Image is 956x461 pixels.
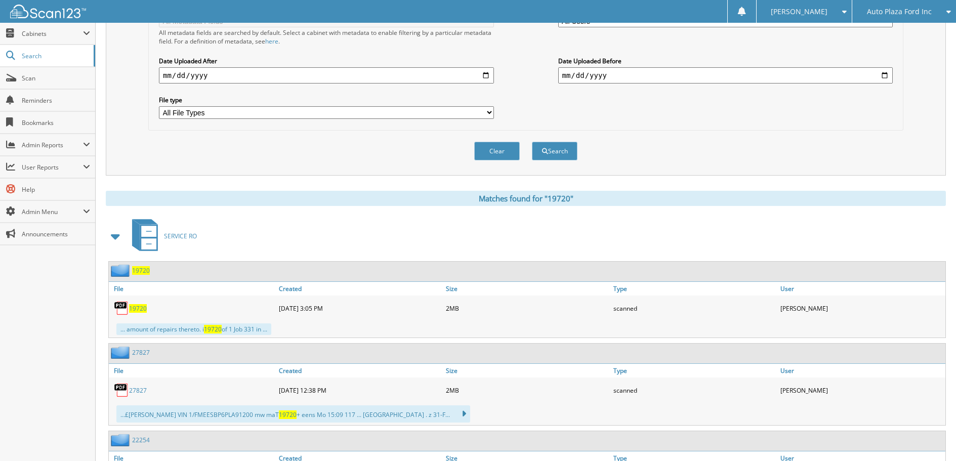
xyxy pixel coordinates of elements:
[129,386,147,395] a: 27827
[443,282,611,296] a: Size
[129,304,147,313] a: 19720
[22,52,89,60] span: Search
[132,348,150,357] a: 27827
[778,282,945,296] a: User
[22,118,90,127] span: Bookmarks
[265,37,278,46] a: here
[276,282,444,296] a: Created
[778,380,945,400] div: [PERSON_NAME]
[22,141,83,149] span: Admin Reports
[116,323,271,335] div: ... amount of repairs thereto. i of 1 Job 331 in ...
[22,185,90,194] span: Help
[443,364,611,378] a: Size
[159,67,494,83] input: start
[443,380,611,400] div: 2MB
[159,57,494,65] label: Date Uploaded After
[159,28,494,46] div: All metadata fields are searched by default. Select a cabinet with metadata to enable filtering b...
[611,364,778,378] a: Type
[611,282,778,296] a: Type
[132,436,150,444] a: 22254
[279,410,297,419] span: 19720
[126,216,197,256] a: SERVICE RO
[111,434,132,446] img: folder2.png
[10,5,86,18] img: scan123-logo-white.svg
[778,298,945,318] div: [PERSON_NAME]
[106,191,946,206] div: Matches found for "19720"
[558,57,893,65] label: Date Uploaded Before
[905,412,956,461] iframe: Chat Widget
[132,266,150,275] a: 19720
[204,325,222,333] span: 19720
[443,298,611,318] div: 2MB
[611,380,778,400] div: scanned
[22,163,83,172] span: User Reports
[111,264,132,277] img: folder2.png
[109,364,276,378] a: File
[474,142,520,160] button: Clear
[867,9,932,15] span: Auto Plaza Ford Inc
[276,298,444,318] div: [DATE] 3:05 PM
[116,405,470,423] div: ...£[PERSON_NAME] VIN 1/FMEESBP6PLA91200 mw maT + eens Mo 15:09 117 ... [GEOGRAPHIC_DATA] . z 31-...
[114,383,129,398] img: PDF.png
[22,74,90,82] span: Scan
[532,142,577,160] button: Search
[22,29,83,38] span: Cabinets
[778,364,945,378] a: User
[771,9,827,15] span: [PERSON_NAME]
[22,96,90,105] span: Reminders
[558,67,893,83] input: end
[164,232,197,240] span: SERVICE RO
[109,282,276,296] a: File
[611,298,778,318] div: scanned
[276,364,444,378] a: Created
[159,96,494,104] label: File type
[22,230,90,238] span: Announcements
[111,346,132,359] img: folder2.png
[114,301,129,316] img: PDF.png
[22,207,83,216] span: Admin Menu
[276,380,444,400] div: [DATE] 12:38 PM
